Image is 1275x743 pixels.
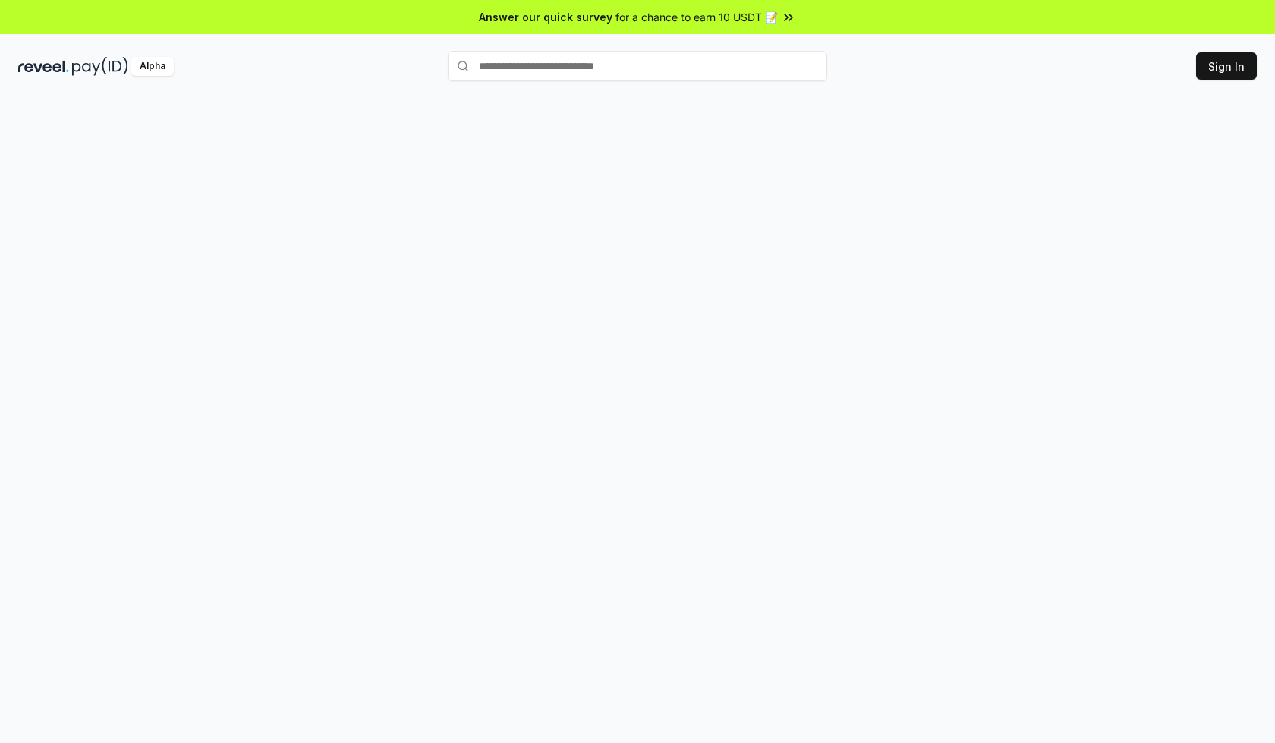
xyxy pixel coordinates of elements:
[131,57,174,76] div: Alpha
[18,57,69,76] img: reveel_dark
[1196,52,1257,80] button: Sign In
[615,9,778,25] span: for a chance to earn 10 USDT 📝
[72,57,128,76] img: pay_id
[479,9,612,25] span: Answer our quick survey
